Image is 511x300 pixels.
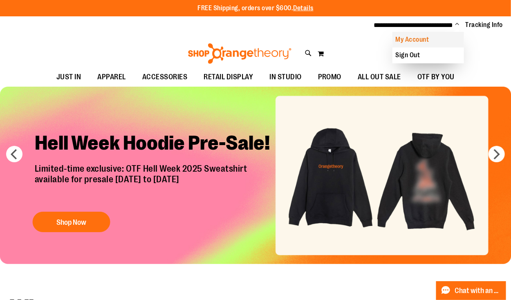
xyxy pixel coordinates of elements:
[392,47,464,63] a: Sign Out
[197,4,314,13] p: FREE Shipping, orders over $600.
[489,146,505,162] button: next
[358,68,401,86] span: ALL OUT SALE
[6,146,22,162] button: prev
[455,21,459,29] button: Account menu
[56,68,81,86] span: JUST IN
[97,68,126,86] span: APPAREL
[318,68,342,86] span: PROMO
[436,281,507,300] button: Chat with an Expert
[204,68,253,86] span: RETAIL DISPLAY
[142,68,188,86] span: ACCESSORIES
[417,68,455,86] span: OTF BY YOU
[29,125,284,163] h2: Hell Week Hoodie Pre-Sale!
[293,4,314,12] a: Details
[187,43,293,64] img: Shop Orangetheory
[269,68,302,86] span: IN STUDIO
[455,287,501,295] span: Chat with an Expert
[392,32,464,47] a: My Account
[466,20,503,29] a: Tracking Info
[29,163,284,204] p: Limited-time exclusive: OTF Hell Week 2025 Sweatshirt available for presale [DATE] to [DATE]
[29,125,284,236] a: Hell Week Hoodie Pre-Sale! Limited-time exclusive: OTF Hell Week 2025 Sweatshirtavailable for pre...
[33,212,110,232] button: Shop Now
